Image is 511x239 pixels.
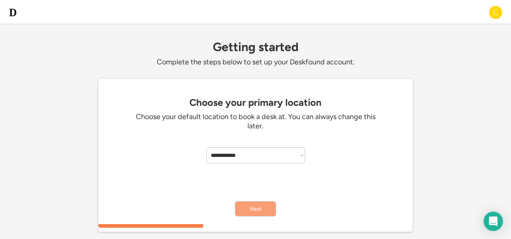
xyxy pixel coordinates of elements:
[135,112,376,131] div: Choose your default location to book a desk at. You can always change this later.
[8,8,18,17] img: d-whitebg.png
[100,224,414,228] div: 33.3333333333333%
[102,97,409,108] div: Choose your primary location
[98,58,413,67] div: Complete the steps below to set up your Deskfound account.
[235,202,276,216] button: Next
[484,212,503,231] div: Open Intercom Messenger
[98,40,413,54] div: Getting started
[488,5,503,20] img: C.png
